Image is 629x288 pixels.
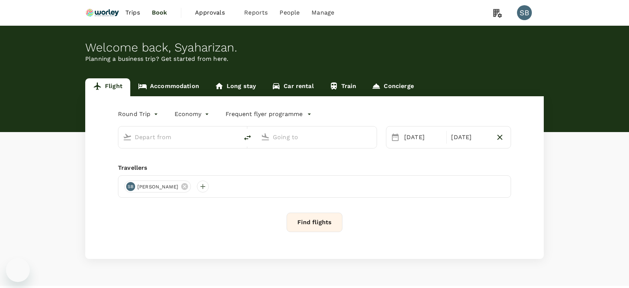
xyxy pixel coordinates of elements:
a: Long stay [207,78,264,96]
span: Manage [312,8,334,17]
div: Travellers [118,163,511,172]
button: Frequent flyer programme [226,110,312,119]
p: Frequent flyer programme [226,110,303,119]
a: Concierge [364,78,421,96]
a: Accommodation [130,78,207,96]
button: delete [239,129,256,147]
div: Economy [175,108,211,120]
div: SB [126,182,135,191]
button: Find flights [287,213,342,232]
div: [DATE] [448,130,492,145]
span: Approvals [195,8,232,17]
p: Planning a business trip? Get started from here. [85,54,544,63]
span: Trips [125,8,140,17]
span: Reports [244,8,268,17]
button: Open [233,136,235,138]
div: Round Trip [118,108,160,120]
a: Flight [85,78,130,96]
div: [DATE] [401,130,445,145]
span: Book [152,8,167,17]
button: Open [371,136,373,138]
span: People [280,8,300,17]
img: Ranhill Worley Sdn Bhd [85,4,119,21]
div: SB[PERSON_NAME] [124,181,191,192]
input: Depart from [135,131,223,143]
a: Car rental [264,78,322,96]
input: Going to [273,131,361,143]
span: [PERSON_NAME] [133,183,183,191]
iframe: Button to launch messaging window [6,258,30,282]
div: Welcome back , Syaharizan . [85,41,544,54]
a: Train [322,78,364,96]
div: SB [517,5,532,20]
